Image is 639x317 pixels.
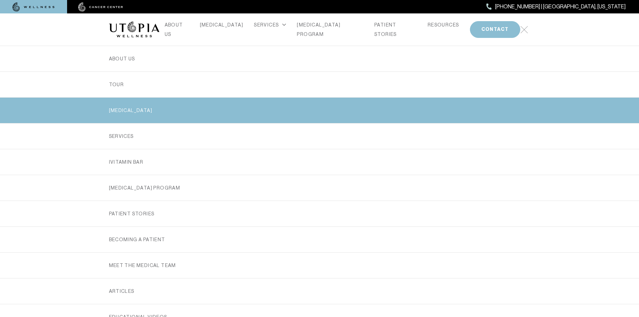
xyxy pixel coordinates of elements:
[109,175,530,201] a: [MEDICAL_DATA] PROGRAM
[12,2,55,12] img: wellness
[254,20,286,30] div: SERVICES
[486,2,626,11] a: [PHONE_NUMBER] | [GEOGRAPHIC_DATA], [US_STATE]
[109,201,530,226] a: PATIENT STORIES
[109,227,530,252] a: Becoming a Patient
[109,21,159,38] img: logo
[109,98,530,123] a: [MEDICAL_DATA]
[470,21,520,38] button: CONTACT
[495,2,626,11] span: [PHONE_NUMBER] | [GEOGRAPHIC_DATA], [US_STATE]
[520,26,528,34] img: icon-hamburger
[78,2,123,12] img: cancer center
[200,20,244,30] a: [MEDICAL_DATA]
[109,149,530,175] a: iVitamin Bar
[428,20,459,30] a: RESOURCES
[109,253,530,278] a: MEET THE MEDICAL TEAM
[109,46,530,71] a: ABOUT US
[374,20,417,39] a: PATIENT STORIES
[109,123,530,149] a: SERVICES
[165,20,189,39] a: ABOUT US
[109,278,530,304] a: ARTICLES
[297,20,364,39] a: [MEDICAL_DATA] PROGRAM
[109,72,530,97] a: TOUR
